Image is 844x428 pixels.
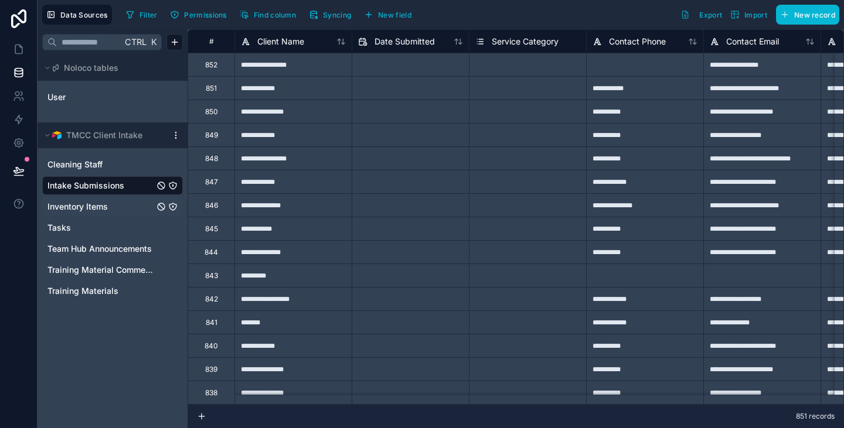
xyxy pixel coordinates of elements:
div: 842 [205,295,218,304]
div: 838 [205,388,217,398]
span: Service Category [492,36,559,47]
span: Contact Email [726,36,779,47]
div: 852 [205,60,217,70]
a: Syncing [305,6,360,23]
span: User [47,91,66,103]
a: Team Hub Announcements [47,243,154,255]
a: Permissions [166,6,235,23]
div: Training Materials [42,282,183,300]
button: Noloco tables [42,60,176,76]
div: 843 [205,271,218,280]
button: New field [360,6,416,23]
div: 850 [205,107,218,117]
div: 844 [205,248,218,257]
div: User [42,88,183,107]
span: Data Sources [60,11,108,19]
div: Team Hub Announcements [42,239,183,258]
span: Team Hub Announcements [47,243,152,255]
div: 841 [206,318,217,327]
div: # [197,37,226,46]
span: 851 records [796,412,835,421]
button: Export [676,5,726,25]
div: 846 [205,201,218,210]
button: Filter [121,6,162,23]
span: Syncing [323,11,351,19]
button: Permissions [166,6,230,23]
div: Training Material Comments [42,261,183,279]
span: Inventory Items [47,201,108,213]
span: K [149,38,158,46]
span: Intake Submissions [47,180,124,191]
span: Client Name [257,36,304,47]
span: Ctrl [124,35,148,49]
div: Inventory Items [42,197,183,216]
div: Intake Submissions [42,176,183,195]
a: User [47,91,142,103]
div: 849 [205,131,218,140]
div: 839 [205,365,217,374]
button: Find column [236,6,300,23]
span: Filter [139,11,158,19]
span: Permissions [184,11,226,19]
div: Tasks [42,218,183,237]
a: Tasks [47,222,154,234]
div: 847 [205,177,218,187]
button: Data Sources [42,5,112,25]
span: Contact Phone [609,36,666,47]
a: Training Material Comments [47,264,154,276]
a: Intake Submissions [47,180,154,191]
span: Find column [254,11,296,19]
span: Noloco tables [64,62,118,74]
span: Tasks [47,222,71,234]
span: Cleaning Staff [47,159,103,170]
span: Training Materials [47,285,118,297]
div: 848 [205,154,218,163]
a: Training Materials [47,285,154,297]
div: 840 [205,341,218,351]
button: New record [776,5,839,25]
div: 851 [206,84,217,93]
a: Inventory Items [47,201,154,213]
span: New record [794,11,835,19]
span: Date Submitted [375,36,435,47]
span: TMCC Client Intake [66,129,142,141]
span: New field [378,11,411,19]
div: 845 [205,224,218,234]
a: New record [771,5,839,25]
span: Import [744,11,767,19]
a: Cleaning Staff [47,159,154,170]
button: Airtable LogoTMCC Client Intake [42,127,166,143]
button: Import [726,5,771,25]
span: Export [699,11,722,19]
img: Airtable Logo [52,131,62,140]
button: Syncing [305,6,355,23]
div: Cleaning Staff [42,155,183,174]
